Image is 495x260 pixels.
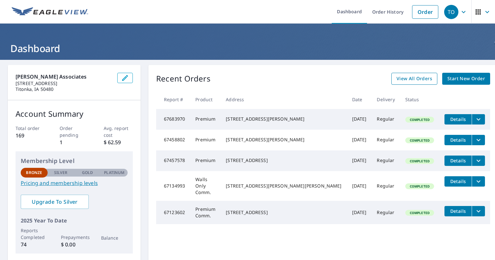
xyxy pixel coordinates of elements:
th: Status [400,90,439,109]
p: [STREET_ADDRESS] [16,81,112,86]
span: Details [448,137,468,143]
button: filesDropdownBtn-67458802 [472,135,485,145]
button: filesDropdownBtn-67457578 [472,156,485,166]
td: 67457578 [156,150,190,171]
span: Completed [406,138,433,143]
td: [DATE] [347,171,372,201]
p: Titonka, IA 50480 [16,86,112,92]
td: Regular [372,130,400,150]
td: 67683970 [156,109,190,130]
button: detailsBtn-67134993 [444,176,472,187]
td: Premium Comm. [190,201,221,224]
div: [STREET_ADDRESS][PERSON_NAME][PERSON_NAME] [226,183,341,189]
span: Completed [406,159,433,163]
p: Gold [82,170,93,176]
td: [DATE] [347,109,372,130]
p: Bronze [26,170,42,176]
p: 169 [16,132,45,139]
a: Pricing and membership levels [21,179,128,187]
p: Silver [54,170,68,176]
span: Details [448,116,468,122]
td: Regular [372,171,400,201]
p: 1 [60,138,89,146]
button: filesDropdownBtn-67683970 [472,114,485,125]
p: Prepayments [61,234,88,241]
td: [DATE] [347,130,372,150]
img: EV Logo [12,7,88,17]
button: detailsBtn-67457578 [444,156,472,166]
span: Upgrade To Silver [26,198,84,205]
th: Product [190,90,221,109]
td: Premium [190,130,221,150]
span: View All Orders [397,75,432,83]
a: View All Orders [391,73,437,85]
p: Total order [16,125,45,132]
span: Details [448,208,468,214]
p: Avg. report cost [104,125,133,138]
td: 67134993 [156,171,190,201]
p: Membership Level [21,157,128,165]
div: [STREET_ADDRESS][PERSON_NAME] [226,136,341,143]
p: 74 [21,241,48,248]
p: Balance [101,234,128,241]
td: Premium [190,109,221,130]
p: Account Summary [16,108,133,120]
td: [DATE] [347,201,372,224]
a: Upgrade To Silver [21,195,89,209]
th: Delivery [372,90,400,109]
p: [PERSON_NAME] Associates [16,73,112,81]
td: Regular [372,201,400,224]
span: Start New Order [447,75,485,83]
div: [STREET_ADDRESS] [226,209,341,216]
p: Reports Completed [21,227,48,241]
td: [DATE] [347,150,372,171]
td: Walls Only Comm. [190,171,221,201]
span: Details [448,178,468,184]
button: filesDropdownBtn-67123602 [472,206,485,216]
span: Completed [406,184,433,189]
button: detailsBtn-67458802 [444,135,472,145]
p: Order pending [60,125,89,138]
th: Address [221,90,347,109]
div: TO [444,5,458,19]
span: Completed [406,117,433,122]
button: filesDropdownBtn-67134993 [472,176,485,187]
td: Regular [372,109,400,130]
span: Details [448,157,468,164]
button: detailsBtn-67683970 [444,114,472,125]
p: Platinum [104,170,124,176]
div: [STREET_ADDRESS][PERSON_NAME] [226,116,341,122]
p: 2025 Year To Date [21,217,128,224]
th: Report # [156,90,190,109]
td: 67458802 [156,130,190,150]
td: 67123602 [156,201,190,224]
a: Order [412,5,438,19]
p: Recent Orders [156,73,211,85]
td: Premium [190,150,221,171]
div: [STREET_ADDRESS] [226,157,341,164]
p: $ 62.59 [104,138,133,146]
span: Completed [406,211,433,215]
th: Date [347,90,372,109]
a: Start New Order [442,73,490,85]
td: Regular [372,150,400,171]
p: $ 0.00 [61,241,88,248]
h1: Dashboard [8,42,487,55]
button: detailsBtn-67123602 [444,206,472,216]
